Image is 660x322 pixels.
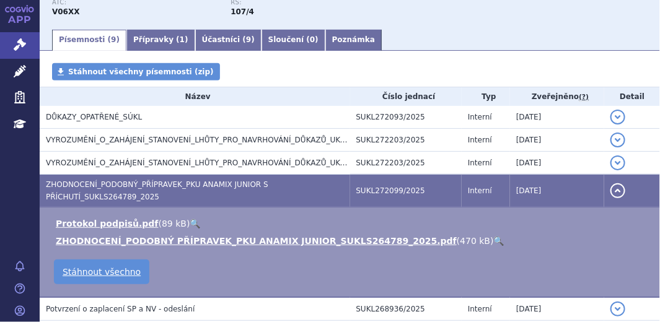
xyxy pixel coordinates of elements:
[350,106,462,129] td: SUKL272093/2025
[46,180,268,201] span: ZHODNOCENÍ_PODOBNÝ_PŘÍPRAVEK_PKU ANAMIX JUNIOR S PŘÍCHUTÍ_SUKLS264789_2025
[40,87,350,106] th: Název
[510,151,604,174] td: [DATE]
[56,236,457,246] a: ZHODNOCENÍ_PODOBNÝ PŘÍPRAVEK_PKU ANAMIX JUNIOR_SUKLS264789_2025.pdf
[610,110,625,124] button: detail
[180,35,185,44] span: 1
[46,113,142,121] span: DŮKAZY_OPATŘENÉ_SÚKL
[325,30,382,51] a: Poznámka
[610,133,625,147] button: detail
[231,7,254,16] strong: definované směsi aminokyselin bez fenylalaninu (dávkované formy na obsah aminokyselin)
[190,219,200,228] a: 🔍
[52,7,80,16] strong: POTRAVINY PRO ZVLÁŠTNÍ LÉKAŘSKÉ ÚČELY (PZLÚ) (ČESKÁ ATC SKUPINA)
[350,87,462,106] th: Číslo jednací
[46,136,506,144] span: VYROZUMĚNÍ_O_ZAHÁJENÍ_STANOVENÍ_LHŮTY_PRO_NAVRHOVÁNÍ_DŮKAZŮ_UKO_PKU ANAMIX JUNIOR S PŘÍCHUTÍ_SUKLS26
[56,219,159,228] a: Protokol podpisů.pdf
[56,217,648,230] li: ( )
[262,30,325,51] a: Sloučení (0)
[462,87,510,106] th: Typ
[468,113,492,121] span: Interní
[610,183,625,198] button: detail
[494,236,504,246] a: 🔍
[468,159,492,167] span: Interní
[510,106,604,129] td: [DATE]
[54,259,149,284] a: Stáhnout všechno
[126,30,195,51] a: Přípravky (1)
[468,186,492,195] span: Interní
[350,297,462,321] td: SUKL268936/2025
[350,128,462,151] td: SUKL272203/2025
[510,297,604,321] td: [DATE]
[52,30,126,51] a: Písemnosti (9)
[52,63,220,80] a: Stáhnout všechny písemnosti (zip)
[610,155,625,170] button: detail
[56,235,648,247] li: ( )
[510,87,604,106] th: Zveřejněno
[162,219,187,228] span: 89 kB
[604,87,660,106] th: Detail
[350,174,462,207] td: SUKL272099/2025
[460,236,490,246] span: 470 kB
[468,305,492,313] span: Interní
[510,174,604,207] td: [DATE]
[579,93,589,102] abbr: (?)
[310,35,315,44] span: 0
[246,35,251,44] span: 9
[68,67,214,76] span: Stáhnout všechny písemnosti (zip)
[610,302,625,316] button: detail
[468,136,492,144] span: Interní
[195,30,262,51] a: Účastníci (9)
[350,151,462,174] td: SUKL272203/2025
[46,305,195,313] span: Potvrzení o zaplacení SP a NV - odeslání
[111,35,116,44] span: 9
[510,128,604,151] td: [DATE]
[46,159,548,167] span: VYROZUMĚNÍ_O_ZAHÁJENÍ_STANOVENÍ_LHŮTY_PRO_NAVRHOVÁNÍ_DŮKAZŮ_UKO_PKU ANAMIX JUNIOR S PŘÍCHUTÍ_SUKL...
